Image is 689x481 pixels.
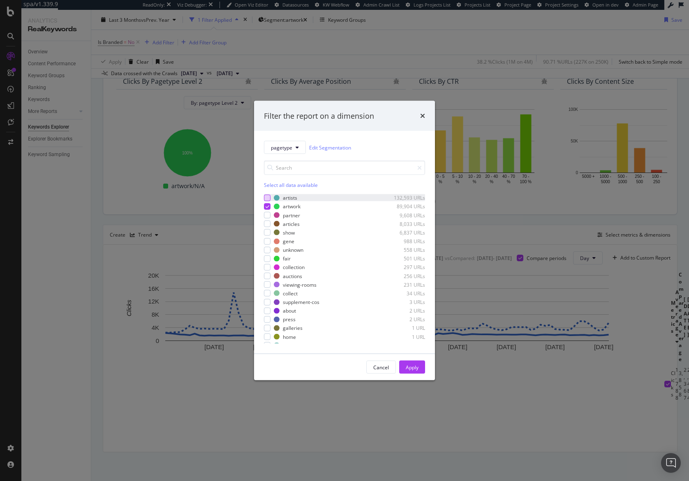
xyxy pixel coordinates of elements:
div: Filter the report on a dimension [264,110,374,121]
div: collect [283,290,298,297]
div: 988 URLs [385,238,425,245]
div: 3 URLs [385,299,425,306]
div: 297 URLs [385,264,425,271]
div: Apply [406,364,418,371]
span: pagetype [271,144,292,151]
div: Open Intercom Messenger [661,453,681,473]
a: Edit Segmentation [309,143,351,152]
div: viewing-rooms [283,281,317,288]
div: Cancel [373,364,389,371]
div: partner [283,212,300,219]
div: 89,904 URLs [385,203,425,210]
div: 501 URLs [385,255,425,262]
button: Cancel [366,361,396,374]
div: Select all data available [264,182,425,189]
div: 558 URLs [385,246,425,253]
div: about [283,307,296,314]
button: pagetype [264,141,306,154]
div: press [283,316,296,323]
div: galleries [283,325,303,331]
div: institutions [283,342,308,349]
div: modal [254,101,435,380]
div: 6,837 URLs [385,229,425,236]
div: fair [283,255,291,262]
div: unknown [283,246,303,253]
div: times [420,110,425,121]
div: artwork [283,203,301,210]
input: Search [264,161,425,175]
div: gene [283,238,294,245]
div: articles [283,220,300,227]
div: supplement-cos [283,299,319,306]
div: home [283,333,296,340]
div: auctions [283,272,302,279]
div: show [283,229,295,236]
div: 2 URLs [385,307,425,314]
div: 256 URLs [385,272,425,279]
button: Apply [399,361,425,374]
div: collection [283,264,305,271]
div: 1 URL [385,342,425,349]
div: 132,593 URLs [385,194,425,201]
div: 231 URLs [385,281,425,288]
div: 34 URLs [385,290,425,297]
div: 8,033 URLs [385,220,425,227]
div: 1 URL [385,325,425,331]
div: 9,608 URLs [385,212,425,219]
div: 1 URL [385,333,425,340]
div: artists [283,194,297,201]
div: 2 URLs [385,316,425,323]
